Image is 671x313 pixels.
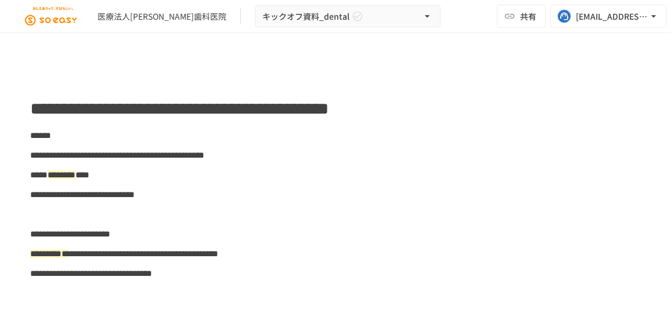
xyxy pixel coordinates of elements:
[98,10,226,23] div: 医療法人[PERSON_NAME]歯科医院
[14,7,88,26] img: JEGjsIKIkXC9kHzRN7titGGb0UF19Vi83cQ0mCQ5DuX
[576,9,648,24] div: [EMAIL_ADDRESS][DOMAIN_NAME]
[255,5,441,28] button: キックオフ資料_dental
[550,5,666,28] button: [EMAIL_ADDRESS][DOMAIN_NAME]
[497,5,546,28] button: 共有
[520,10,536,23] span: 共有
[262,9,349,24] span: キックオフ資料_dental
